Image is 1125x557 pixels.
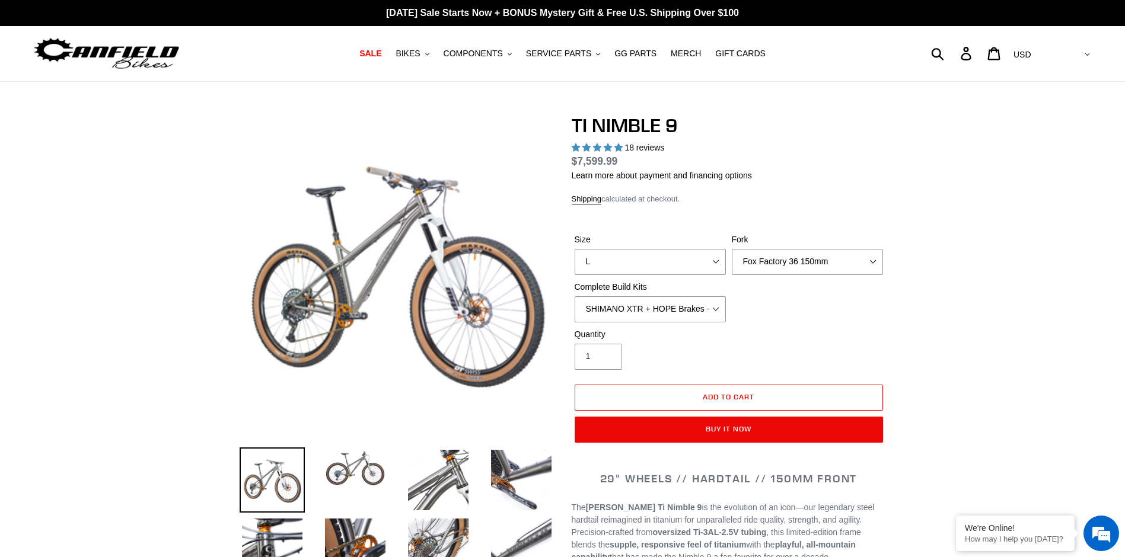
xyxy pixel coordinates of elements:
img: Canfield Bikes [33,35,181,72]
label: Complete Build Kits [575,281,726,293]
a: GIFT CARDS [709,46,772,62]
a: Shipping [572,194,602,204]
span: GIFT CARDS [715,49,766,59]
a: GG PARTS [608,46,662,62]
img: Load image into Gallery viewer, TI NIMBLE 9 [489,447,554,513]
strong: [PERSON_NAME] Ti Nimble 9 [586,502,702,512]
span: GG PARTS [614,49,656,59]
a: Learn more about payment and financing options [572,171,752,180]
img: Load image into Gallery viewer, TI NIMBLE 9 [406,447,471,513]
div: calculated at checkout. [572,193,886,205]
input: Search [938,40,968,66]
img: Load image into Gallery viewer, TI NIMBLE 9 [323,447,388,489]
div: We're Online! [965,523,1066,533]
span: Add to cart [703,392,754,401]
span: MERCH [671,49,701,59]
span: COMPONENTS [444,49,503,59]
button: BIKES [390,46,435,62]
label: Fork [732,233,883,246]
span: 4.89 stars [572,143,625,152]
span: $7,599.99 [572,155,618,167]
button: Buy it now [575,417,883,443]
strong: supple, responsive feel of titanium [610,540,746,549]
label: Quantity [575,328,726,341]
span: SALE [359,49,381,59]
span: 18 reviews [624,143,664,152]
label: Size [575,233,726,246]
p: How may I help you today? [965,534,1066,543]
span: BIKES [396,49,420,59]
button: COMPONENTS [438,46,518,62]
button: SERVICE PARTS [520,46,606,62]
strong: oversized Ti-3AL-2.5V tubing [652,527,766,537]
button: Add to cart [575,385,883,411]
span: 29" WHEELS // HARDTAIL // 150MM FRONT [600,472,858,485]
a: MERCH [665,46,707,62]
a: SALE [353,46,387,62]
span: SERVICE PARTS [526,49,591,59]
h1: TI NIMBLE 9 [572,114,886,137]
img: Load image into Gallery viewer, TI NIMBLE 9 [240,447,305,513]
